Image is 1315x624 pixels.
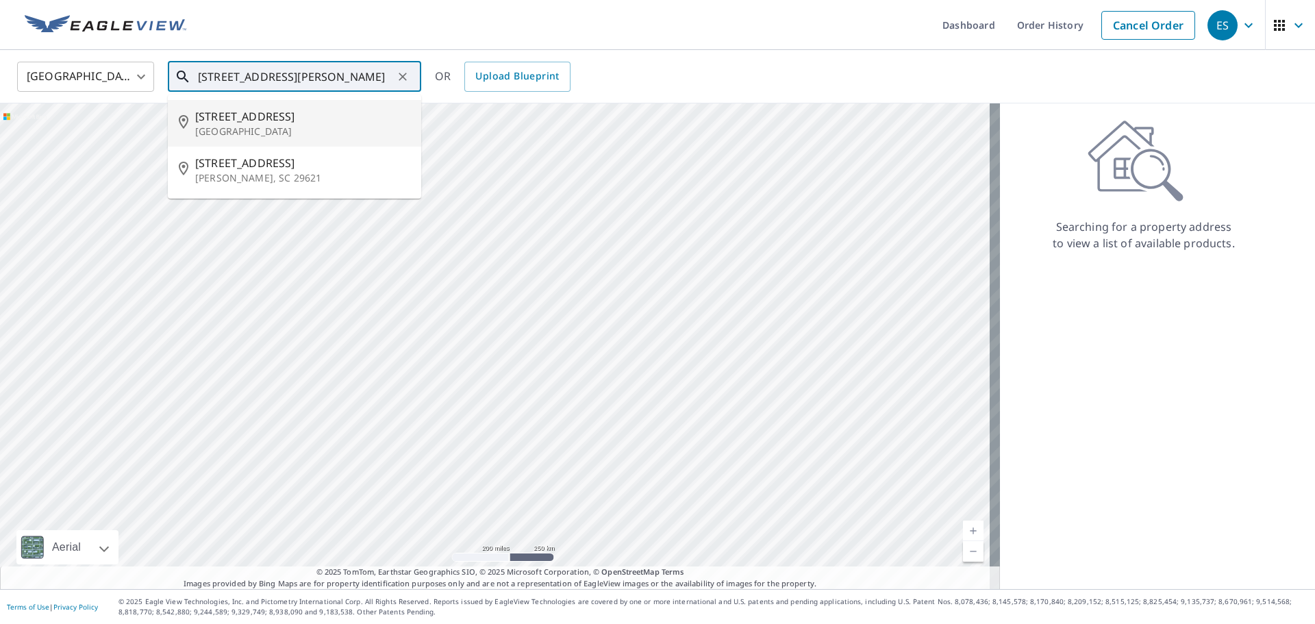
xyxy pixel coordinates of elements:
p: [GEOGRAPHIC_DATA] [195,125,410,138]
img: EV Logo [25,15,186,36]
span: [STREET_ADDRESS] [195,108,410,125]
a: OpenStreetMap [601,566,659,577]
p: Searching for a property address to view a list of available products. [1052,219,1236,251]
a: Terms of Use [7,602,49,612]
a: Current Level 5, Zoom Out [963,541,984,562]
a: Upload Blueprint [464,62,570,92]
span: [STREET_ADDRESS] [195,155,410,171]
a: Cancel Order [1101,11,1195,40]
p: © 2025 Eagle View Technologies, Inc. and Pictometry International Corp. All Rights Reserved. Repo... [118,597,1308,617]
div: ES [1207,10,1238,40]
input: Search by address or latitude-longitude [198,58,393,96]
span: Upload Blueprint [475,68,559,85]
a: Terms [662,566,684,577]
a: Current Level 5, Zoom In [963,521,984,541]
div: Aerial [48,530,85,564]
span: © 2025 TomTom, Earthstar Geographics SIO, © 2025 Microsoft Corporation, © [316,566,684,578]
div: OR [435,62,571,92]
p: [PERSON_NAME], SC 29621 [195,171,410,185]
p: | [7,603,98,611]
a: Privacy Policy [53,602,98,612]
button: Clear [393,67,412,86]
div: Aerial [16,530,118,564]
div: [GEOGRAPHIC_DATA] [17,58,154,96]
